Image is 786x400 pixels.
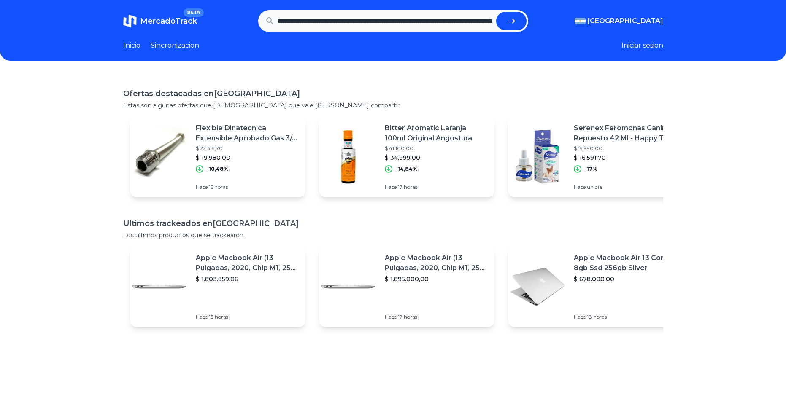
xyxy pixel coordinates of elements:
p: $ 1.803.859,06 [196,275,299,283]
a: Featured imageFlexible Dinatecnica Extensible Aprobado Gas 3/4 20 A 42 Cm$ 22.319,70$ 19.980,00-1... [130,116,305,197]
p: $ 16.591,70 [574,153,677,162]
p: Hace 13 horas [196,314,299,320]
a: Featured imageSerenex Feromonas Caninos Repuesto 42 Ml - Happy Tails$ 19.990,00$ 16.591,70-17%Hac... [508,116,683,197]
img: MercadoTrack [123,14,137,28]
p: Hace 17 horas [385,314,488,320]
img: Featured image [319,257,378,316]
p: $ 34.999,00 [385,153,488,162]
img: Featured image [508,257,567,316]
p: $ 22.319,70 [196,145,299,152]
button: [GEOGRAPHIC_DATA] [575,16,663,26]
p: $ 1.895.000,00 [385,275,488,283]
a: Featured imageApple Macbook Air (13 Pulgadas, 2020, Chip M1, 256 Gb De Ssd, 8 Gb De Ram) - Plata$... [319,246,494,327]
img: Featured image [130,127,189,186]
img: Argentina [575,18,586,24]
button: Iniciar sesion [621,40,663,51]
p: $ 19.990,00 [574,145,677,152]
p: -17% [585,166,597,172]
p: -14,84% [396,166,418,172]
p: Los ultimos productos que se trackearon. [123,231,663,239]
span: [GEOGRAPHIC_DATA] [587,16,663,26]
p: Apple Macbook Air (13 Pulgadas, 2020, Chip M1, 256 Gb De Ssd, 8 Gb De Ram) - Plata [385,253,488,273]
p: Hace 15 horas [196,184,299,191]
a: Inicio [123,40,140,51]
h1: Ultimos trackeados en [GEOGRAPHIC_DATA] [123,217,663,229]
p: Apple Macbook Air (13 Pulgadas, 2020, Chip M1, 256 Gb De Ssd, 8 Gb De Ram) - Plata [196,253,299,273]
a: Sincronizacion [151,40,199,51]
span: BETA [184,8,203,17]
a: MercadoTrackBETA [123,14,197,28]
p: Flexible Dinatecnica Extensible Aprobado Gas 3/4 20 A 42 Cm [196,123,299,143]
a: Featured imageBitter Aromatic Laranja 100ml Original Angostura$ 41.100,00$ 34.999,00-14,84%Hace 1... [319,116,494,197]
a: Featured imageApple Macbook Air 13 Core I5 8gb Ssd 256gb Silver$ 678.000,00Hace 18 horas [508,246,683,327]
p: Bitter Aromatic Laranja 100ml Original Angostura [385,123,488,143]
img: Featured image [508,127,567,186]
p: Serenex Feromonas Caninos Repuesto 42 Ml - Happy Tails [574,123,677,143]
p: Apple Macbook Air 13 Core I5 8gb Ssd 256gb Silver [574,253,677,273]
p: Hace un día [574,184,677,191]
p: $ 41.100,00 [385,145,488,152]
p: -10,48% [207,166,229,172]
img: Featured image [130,257,189,316]
a: Featured imageApple Macbook Air (13 Pulgadas, 2020, Chip M1, 256 Gb De Ssd, 8 Gb De Ram) - Plata$... [130,246,305,327]
span: MercadoTrack [140,16,197,26]
img: Featured image [319,127,378,186]
p: Hace 18 horas [574,314,677,320]
p: Hace 17 horas [385,184,488,191]
p: Estas son algunas ofertas que [DEMOGRAPHIC_DATA] que vale [PERSON_NAME] compartir. [123,101,663,110]
p: $ 19.980,00 [196,153,299,162]
h1: Ofertas destacadas en [GEOGRAPHIC_DATA] [123,88,663,99]
p: $ 678.000,00 [574,275,677,283]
